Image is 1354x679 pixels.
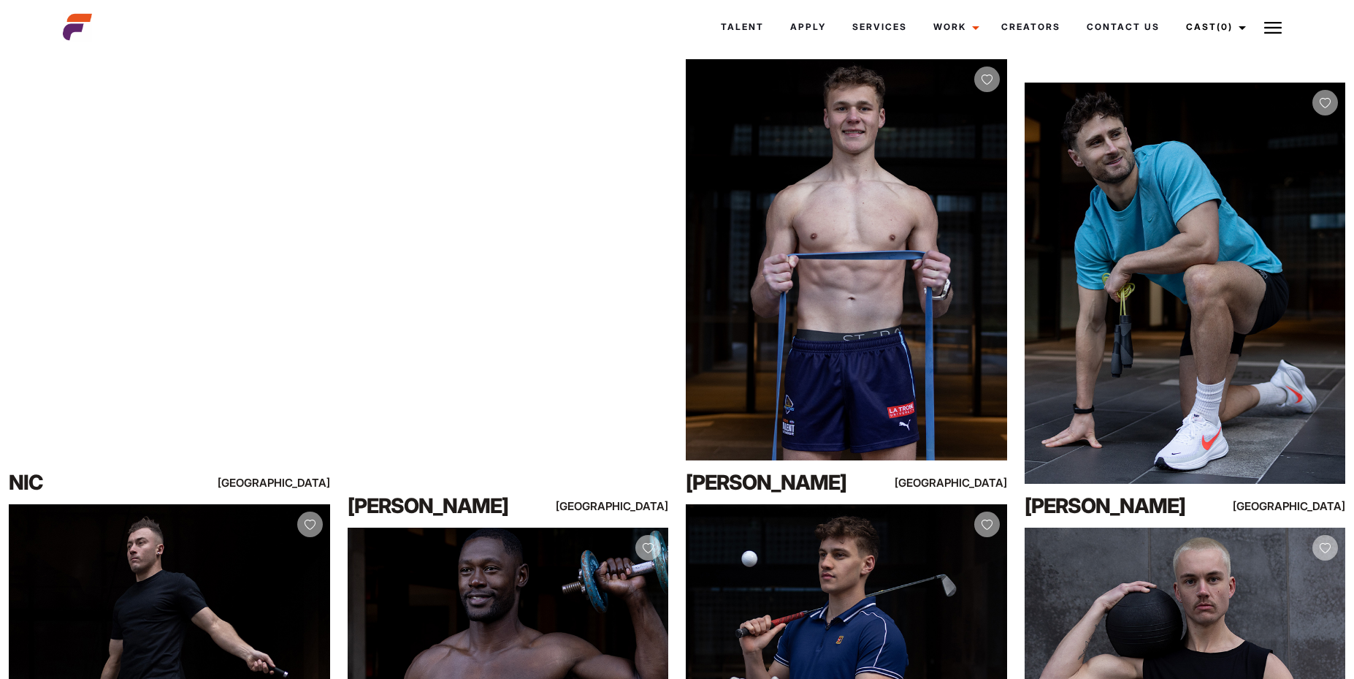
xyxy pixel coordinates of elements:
[988,7,1074,47] a: Creators
[920,7,988,47] a: Work
[839,7,920,47] a: Services
[9,468,202,497] div: Nic
[708,7,777,47] a: Talent
[1217,21,1233,32] span: (0)
[777,7,839,47] a: Apply
[572,497,668,515] div: [GEOGRAPHIC_DATA]
[63,12,92,42] img: cropped-aefm-brand-fav-22-square.png
[1025,491,1217,520] div: [PERSON_NAME]
[1249,497,1345,515] div: [GEOGRAPHIC_DATA]
[911,474,1007,492] div: [GEOGRAPHIC_DATA]
[1074,7,1173,47] a: Contact Us
[348,491,540,520] div: [PERSON_NAME]
[1173,7,1255,47] a: Cast(0)
[234,474,330,492] div: [GEOGRAPHIC_DATA]
[1264,19,1282,37] img: Burger icon
[686,468,879,497] div: [PERSON_NAME]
